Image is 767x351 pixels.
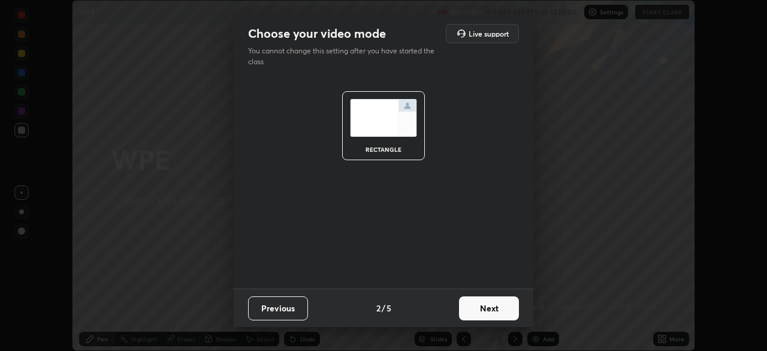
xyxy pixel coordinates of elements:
[382,302,385,314] h4: /
[469,30,509,37] h5: Live support
[386,302,391,314] h4: 5
[248,296,308,320] button: Previous
[376,302,381,314] h4: 2
[360,146,407,152] div: rectangle
[248,46,442,67] p: You cannot change this setting after you have started the class
[350,99,417,137] img: normalScreenIcon.ae25ed63.svg
[459,296,519,320] button: Next
[248,26,386,41] h2: Choose your video mode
